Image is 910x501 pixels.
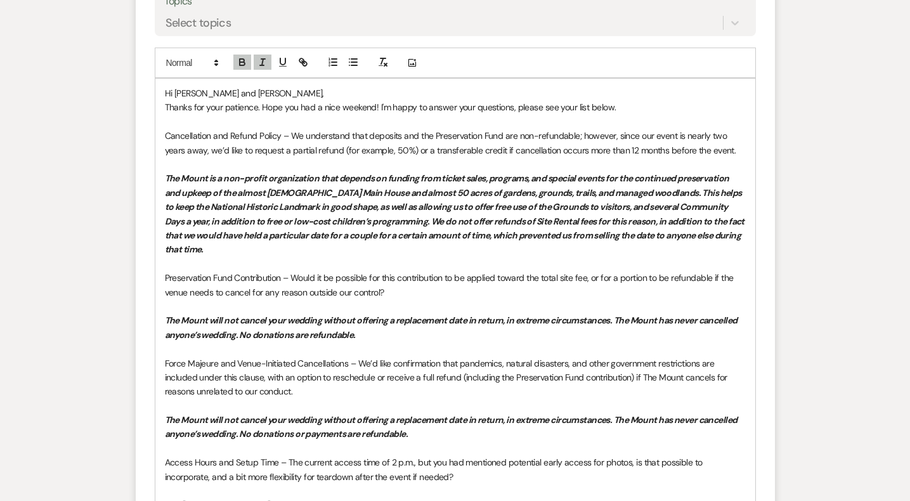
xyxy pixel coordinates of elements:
span: Hi [PERSON_NAME] and [PERSON_NAME], [165,88,324,99]
em: The Mount will not cancel your wedding without offering a replacement date in return, in extreme ... [165,414,739,439]
span: Preservation Fund Contribution – Would it be possible for this contribution to be applied toward ... [165,272,736,297]
em: The Mount is a non-profit organization that depends on funding from ticket sales, programs, and s... [165,172,746,255]
span: Force Majeure and Venue-Initiated Cancellations – We’d like confirmation that pandemics, natural ... [165,358,730,398]
span: Access Hours and Setup Time – The current access time of 2 p.m., but you had mentioned potential ... [165,457,705,482]
div: Select topics [166,15,231,32]
span: Thanks for your patience. Hope you had a nice weekend! I'm happy to answer your questions, please... [165,101,616,113]
span: Cancellation and Refund Policy – We understand that deposits and the Preservation Fund are non-re... [165,130,736,155]
em: The Mount will not cancel your wedding without offering a replacement date in return, in extreme ... [165,315,739,340]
